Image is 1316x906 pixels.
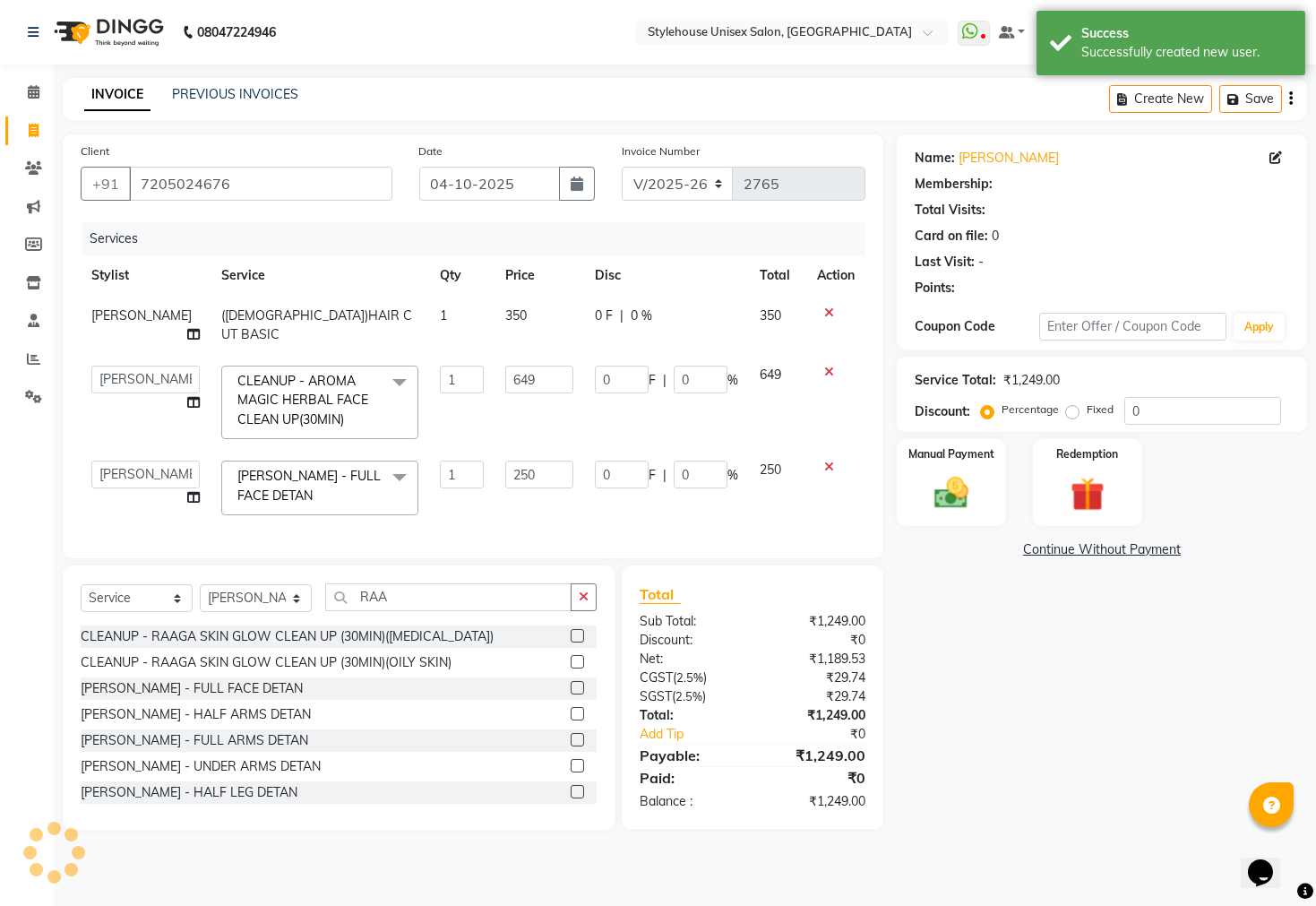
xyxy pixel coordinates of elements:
[344,411,352,427] a: x
[81,167,131,201] button: +91
[924,473,979,513] img: _cash.svg
[211,255,429,296] th: Service
[595,306,613,325] span: 0 F
[753,792,879,811] div: ₹1,249.00
[663,371,667,390] span: |
[915,253,975,272] div: Last Visit:
[640,688,672,704] span: SGST
[419,143,443,160] label: Date
[978,253,984,272] div: -
[1234,314,1285,341] button: Apply
[753,687,879,706] div: ₹29.74
[81,679,303,698] div: [PERSON_NAME] - FULL FACE DETAN
[649,371,656,390] span: F
[649,466,656,485] span: F
[429,255,495,296] th: Qty
[727,466,738,485] span: %
[959,149,1059,168] a: [PERSON_NAME]
[81,705,311,724] div: [PERSON_NAME] - HALF ARMS DETAN
[495,255,584,296] th: Price
[584,255,749,296] th: Disc
[915,175,993,194] div: Membership:
[626,669,753,687] div: ( )
[915,227,988,246] div: Card on file:
[81,783,297,802] div: [PERSON_NAME] - HALF LEG DETAN
[727,371,738,390] span: %
[915,317,1039,336] div: Coupon Code
[676,670,703,685] span: 2.5%
[505,307,527,324] span: 350
[46,7,168,57] img: logo
[908,446,994,462] label: Manual Payment
[915,149,955,168] div: Name:
[622,143,700,160] label: Invoice Number
[753,706,879,725] div: ₹1,249.00
[626,725,774,744] a: Add Tip
[915,279,955,298] div: Points:
[760,462,781,478] span: 250
[237,468,381,503] span: [PERSON_NAME] - FULL FACE DETAN
[197,7,276,57] b: 08047224946
[626,706,753,725] div: Total:
[640,669,673,686] span: CGST
[663,466,667,485] span: |
[1060,473,1115,515] img: _gift.svg
[1081,43,1292,62] div: Successfully created new user.
[81,255,211,296] th: Stylist
[626,650,753,669] div: Net:
[749,255,806,296] th: Total
[626,767,753,789] div: Paid:
[773,725,879,744] div: ₹0
[626,612,753,631] div: Sub Total:
[915,201,985,220] div: Total Visits:
[626,745,753,766] div: Payable:
[900,540,1303,559] a: Continue Without Payment
[1081,24,1292,43] div: Success
[81,627,494,646] div: CLEANUP - RAAGA SKIN GLOW CLEAN UP (30MIN)([MEDICAL_DATA])
[631,306,652,325] span: 0 %
[760,367,781,383] span: 649
[172,86,298,102] a: PREVIOUS INVOICES
[81,143,109,160] label: Client
[325,583,572,611] input: Search or Scan
[313,488,321,504] a: x
[753,650,879,669] div: ₹1,189.53
[753,631,879,650] div: ₹0
[1039,313,1226,341] input: Enter Offer / Coupon Code
[82,222,879,255] div: Services
[760,307,781,324] span: 350
[753,745,879,766] div: ₹1,249.00
[1002,401,1059,418] label: Percentage
[1087,401,1114,418] label: Fixed
[640,585,681,604] span: Total
[1109,85,1212,113] button: Create New
[806,255,865,296] th: Action
[1219,85,1282,113] button: Save
[1241,834,1298,888] iframe: chat widget
[1003,371,1060,390] div: ₹1,249.00
[84,79,151,111] a: INVOICE
[221,307,412,342] span: ([DEMOGRAPHIC_DATA])HAIR CUT BASIC
[915,371,996,390] div: Service Total:
[129,167,392,201] input: Search by Name/Mobile/Email/Code
[620,306,624,325] span: |
[992,227,999,246] div: 0
[915,402,970,421] div: Discount:
[237,373,368,427] span: CLEANUP - AROMA MAGIC HERBAL FACE CLEAN UP(30MIN)
[81,653,452,672] div: CLEANUP - RAAGA SKIN GLOW CLEAN UP (30MIN)(OILY SKIN)
[626,631,753,650] div: Discount:
[675,689,702,703] span: 2.5%
[91,307,192,324] span: [PERSON_NAME]
[81,731,308,750] div: [PERSON_NAME] - FULL ARMS DETAN
[753,767,879,789] div: ₹0
[753,612,879,631] div: ₹1,249.00
[626,792,753,811] div: Balance :
[81,757,321,776] div: [PERSON_NAME] - UNDER ARMS DETAN
[753,669,879,687] div: ₹29.74
[626,687,753,706] div: ( )
[1057,446,1119,462] label: Redemption
[440,307,447,324] span: 1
